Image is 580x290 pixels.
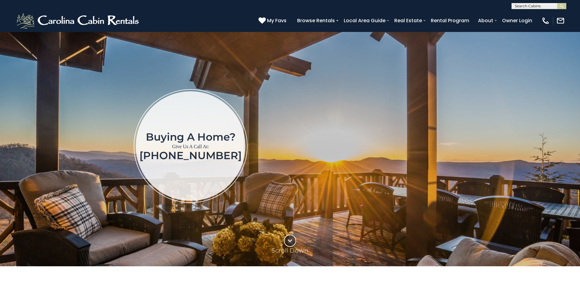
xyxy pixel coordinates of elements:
iframe: New Contact Form [346,64,544,228]
h1: Buying a home? [139,131,242,142]
a: Local Area Guide [341,15,388,26]
a: [PHONE_NUMBER] [139,149,242,162]
p: Give Us A Call At: [139,142,242,151]
a: Owner Login [499,15,535,26]
img: phone-regular-white.png [541,16,550,25]
a: Browse Rentals [294,15,338,26]
img: White-1-2.png [15,12,142,30]
img: mail-regular-white.png [556,16,565,25]
a: Real Estate [391,15,425,26]
a: My Favs [258,17,288,25]
a: Rental Program [428,15,472,26]
span: My Favs [267,17,286,24]
a: About [475,15,496,26]
p: Scroll Down [272,247,308,254]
